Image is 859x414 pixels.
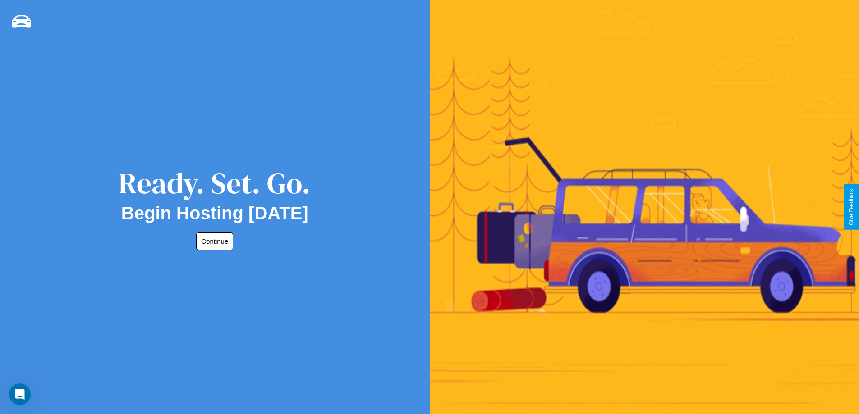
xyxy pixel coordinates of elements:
button: Continue [196,232,233,250]
div: Give Feedback [848,189,854,225]
iframe: Intercom live chat [9,383,31,405]
h2: Begin Hosting [DATE] [121,203,308,223]
div: Ready. Set. Go. [119,163,311,203]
